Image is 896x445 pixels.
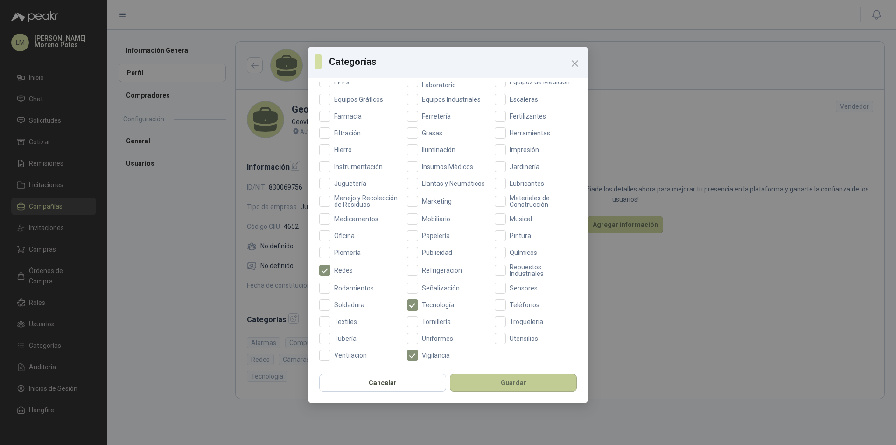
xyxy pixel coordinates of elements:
[506,195,577,208] span: Materiales de Construcción
[418,75,489,88] span: Equipos de Laboratorio
[506,180,548,187] span: Lubricantes
[506,264,577,277] span: Repuestos Industriales
[506,78,574,85] span: Equipos de Medición
[330,318,361,325] span: Textiles
[418,233,454,239] span: Papelería
[330,180,370,187] span: Juguetería
[418,147,459,153] span: Iluminación
[506,233,535,239] span: Pintura
[506,318,547,325] span: Troqueleria
[330,302,368,308] span: Soldadura
[418,302,458,308] span: Tecnología
[506,285,541,291] span: Sensores
[506,216,536,222] span: Musical
[418,352,454,359] span: Vigilancia
[330,285,378,291] span: Rodamientos
[330,267,357,274] span: Redes
[330,335,360,342] span: Tubería
[418,113,455,120] span: Ferretería
[330,113,365,120] span: Farmacia
[330,96,387,103] span: Equipos Gráficos
[330,352,371,359] span: Ventilación
[330,195,401,208] span: Manejo y Recolección de Residuos
[329,55,581,69] h3: Categorías
[319,374,446,392] button: Cancelar
[506,335,542,342] span: Utensilios
[418,216,454,222] span: Mobiliario
[330,78,353,85] span: EPPs
[506,113,550,120] span: Fertilizantes
[330,163,386,170] span: Instrumentación
[418,130,446,136] span: Grasas
[506,249,541,256] span: Químicos
[506,96,542,103] span: Escaleras
[418,267,466,274] span: Refrigeración
[418,335,457,342] span: Uniformes
[330,216,382,222] span: Medicamentos
[418,285,463,291] span: Señalización
[418,96,484,103] span: Equipos Industriales
[567,56,582,71] button: Close
[418,318,455,325] span: Tornillería
[330,249,364,256] span: Plomería
[330,233,358,239] span: Oficina
[418,180,489,187] span: Llantas y Neumáticos
[418,163,477,170] span: Insumos Médicos
[506,163,543,170] span: Jardinería
[330,147,356,153] span: Hierro
[330,130,364,136] span: Filtración
[506,130,554,136] span: Herramientas
[418,198,455,205] span: Marketing
[418,249,456,256] span: Publicidad
[506,302,543,308] span: Teléfonos
[450,374,577,392] button: Guardar
[506,147,543,153] span: Impresión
